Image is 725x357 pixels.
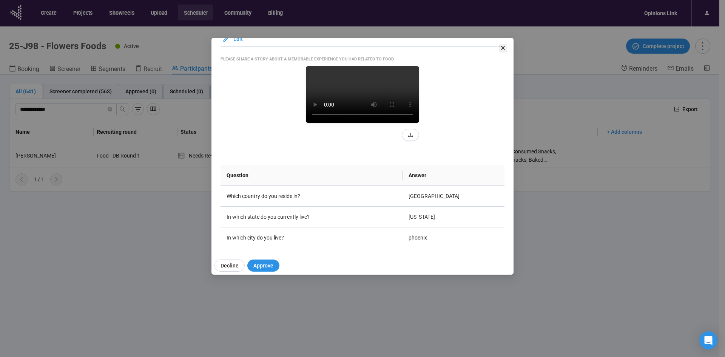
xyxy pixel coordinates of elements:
button: Close [499,44,507,53]
td: In which city do you live? [221,227,403,248]
div: Open Intercom Messenger [699,331,717,349]
button: Edit [221,33,245,45]
div: Please share a story about a memorable experience you had related to food. [221,56,504,62]
th: Answer [403,165,504,186]
button: download [402,129,419,141]
td: What is your gender? [221,248,403,269]
button: Approve [247,260,279,272]
td: [GEOGRAPHIC_DATA] [403,186,504,207]
td: In which state do you currently live? [221,207,403,227]
span: download [408,132,413,138]
span: Edit [233,35,243,43]
button: Decline [214,260,245,272]
span: close [500,45,506,51]
span: Approve [253,261,273,270]
td: [DEMOGRAPHIC_DATA] [403,248,504,269]
td: Which country do you reside in? [221,186,403,207]
th: Question [221,165,403,186]
span: Decline [221,261,239,270]
td: phoenix [403,227,504,248]
td: [US_STATE] [403,207,504,227]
